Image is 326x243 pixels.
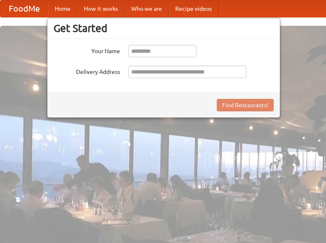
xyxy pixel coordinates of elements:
[0,0,48,17] a: FoodMe
[54,66,120,76] label: Delivery Address
[48,0,77,17] a: Home
[217,99,274,111] button: Find Restaurants!
[54,22,274,34] h3: Get Started
[125,0,169,17] a: Who we are
[54,45,120,55] label: Your Name
[169,0,218,17] a: Recipe videos
[77,0,125,17] a: How it works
